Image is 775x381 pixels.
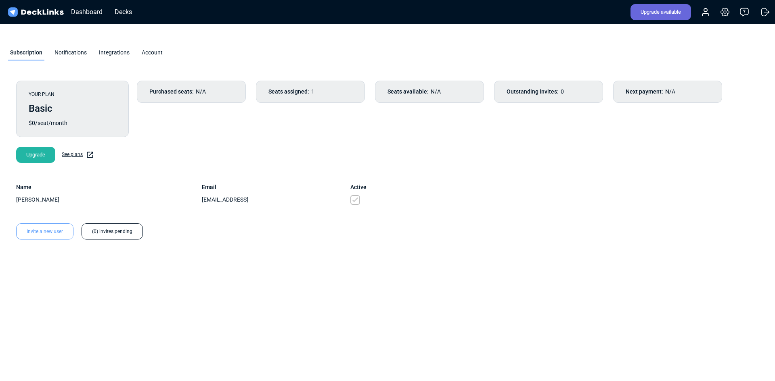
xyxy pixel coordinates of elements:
div: [PERSON_NAME] [16,196,202,204]
span: Purchased seats: [149,87,194,96]
div: N/A [137,81,246,103]
div: Name [16,183,202,192]
div: Decks [111,7,136,17]
div: Basic [29,101,116,116]
span: Seats available: [387,87,429,96]
a: See plans [62,151,94,159]
div: Upgrade [16,147,55,163]
div: Email [202,183,350,192]
div: $0/seat/month [29,119,116,127]
div: Account [140,48,165,60]
div: (0) invites pending [82,223,143,239]
span: Outstanding invites: [507,87,559,96]
div: 1 [256,81,365,103]
div: N/A [613,81,722,103]
div: Invite a new user [16,223,73,239]
img: DeckLinks [6,6,65,18]
div: Dashboard [67,7,107,17]
div: Subscription [8,48,44,60]
div: Integrations [97,48,132,60]
span: Next payment: [626,87,663,96]
div: N/A [375,81,484,103]
div: Upgrade available [630,4,691,20]
div: Active [350,183,367,192]
div: [EMAIL_ADDRESS] [202,196,350,204]
div: Notifications [52,48,89,60]
div: YOUR PLAN [29,91,116,98]
div: 0 [494,81,603,103]
span: Seats assigned: [268,87,309,96]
